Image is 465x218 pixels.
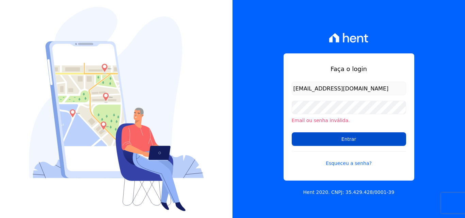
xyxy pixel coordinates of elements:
p: Hent 2020. CNPJ: 35.429.428/0001-39 [303,189,395,196]
input: Entrar [292,132,406,146]
a: Esqueceu a senha? [292,151,406,167]
h1: Faça o login [292,64,406,73]
img: Login [29,7,204,211]
li: Email ou senha inválida. [292,117,406,124]
input: Email [292,82,406,95]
